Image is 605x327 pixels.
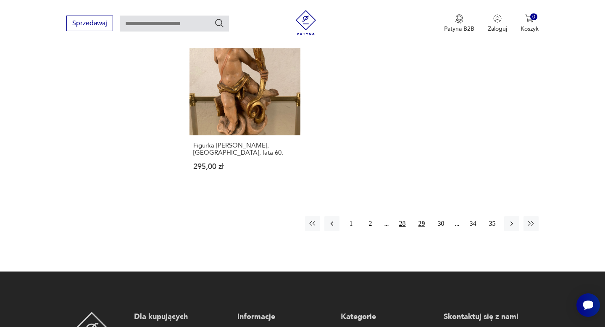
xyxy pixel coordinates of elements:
[193,142,296,156] h3: Figurka [PERSON_NAME], [GEOGRAPHIC_DATA], lata 60.
[363,216,378,231] button: 2
[444,14,474,33] button: Patyna B2B
[193,163,296,170] p: 295,00 zł
[214,18,224,28] button: Szukaj
[525,14,534,23] img: Ikona koszyka
[293,10,318,35] img: Patyna - sklep z meblami i dekoracjami vintage
[493,14,502,23] img: Ikonka użytkownika
[485,216,500,231] button: 35
[344,216,359,231] button: 1
[434,216,449,231] button: 30
[237,312,332,322] p: Informacje
[395,216,410,231] button: 28
[521,14,539,33] button: 0Koszyk
[488,14,507,33] button: Zaloguj
[488,25,507,33] p: Zaloguj
[444,25,474,33] p: Patyna B2B
[455,14,463,24] img: Ikona medalu
[444,14,474,33] a: Ikona medaluPatyna B2B
[134,312,229,322] p: Dla kupujących
[414,216,429,231] button: 29
[521,25,539,33] p: Koszyk
[66,16,113,31] button: Sprzedawaj
[189,25,300,187] a: Produkt wyprzedanyFigurka aniołka Putti, Włochy, lata 60.Figurka [PERSON_NAME], [GEOGRAPHIC_DATA]...
[341,312,436,322] p: Kategorie
[444,312,539,322] p: Skontaktuj się z nami
[576,293,600,317] iframe: Smartsupp widget button
[66,21,113,27] a: Sprzedawaj
[466,216,481,231] button: 34
[530,13,537,21] div: 0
